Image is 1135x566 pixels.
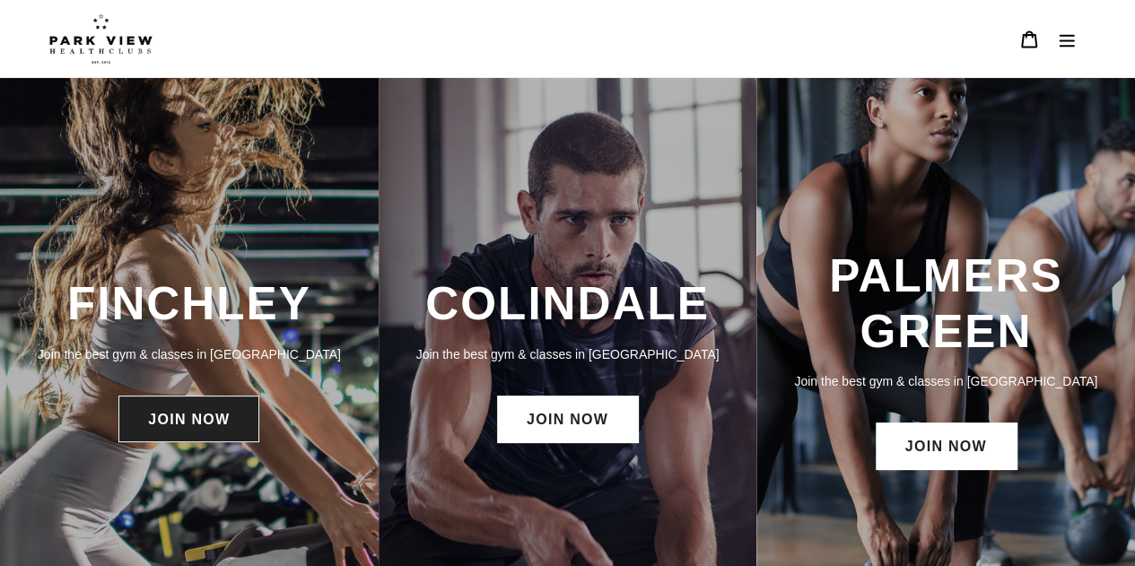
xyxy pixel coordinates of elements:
p: Join the best gym & classes in [GEOGRAPHIC_DATA] [397,344,739,364]
a: JOIN NOW: Palmers Green Membership [876,422,1017,469]
p: Join the best gym & classes in [GEOGRAPHIC_DATA] [18,344,361,364]
img: Park view health clubs is a gym near you. [49,13,153,64]
p: Join the best gym & classes in [GEOGRAPHIC_DATA] [774,371,1117,391]
h3: FINCHLEY [18,276,361,331]
a: JOIN NOW: Finchley Membership [118,396,259,442]
button: Menu [1048,20,1086,58]
h3: PALMERS GREEN [774,248,1117,359]
h3: COLINDALE [397,276,739,331]
a: JOIN NOW: Colindale Membership [497,396,638,442]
